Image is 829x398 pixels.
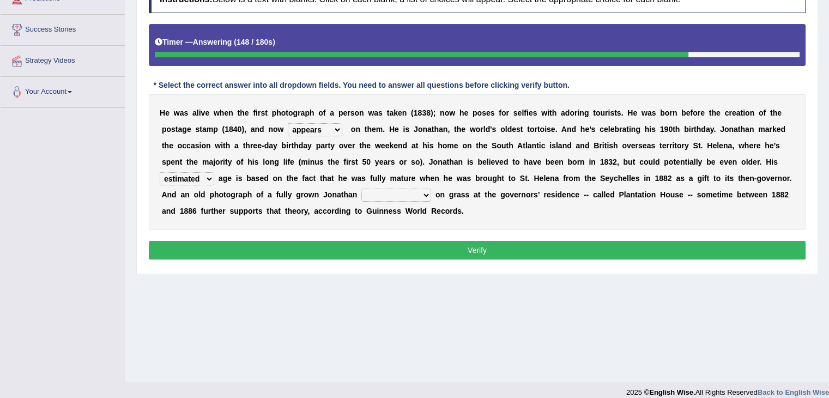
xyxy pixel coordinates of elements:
[527,108,529,117] b: i
[222,125,225,134] b: (
[681,108,686,117] b: b
[205,108,209,117] b: e
[669,108,672,117] b: r
[182,141,186,150] b: c
[482,108,486,117] b: s
[772,125,777,134] b: k
[241,125,244,134] b: )
[522,108,524,117] b: l
[367,125,372,134] b: h
[530,125,535,134] b: o
[427,125,432,134] b: a
[483,125,486,134] b: l
[698,108,700,117] b: r
[258,108,261,117] b: r
[610,125,615,134] b: e
[166,125,171,134] b: o
[276,108,281,117] b: h
[724,125,729,134] b: o
[286,108,288,117] b: t
[240,108,245,117] b: h
[197,108,199,117] b: l
[780,125,785,134] b: d
[394,108,398,117] b: k
[192,108,197,117] b: a
[464,108,468,117] b: e
[758,388,829,396] a: Back to English Wise
[534,125,537,134] b: r
[759,108,764,117] b: o
[426,108,431,117] b: 8
[206,141,211,150] b: n
[614,125,619,134] b: b
[725,108,729,117] b: c
[610,108,614,117] b: s
[250,141,253,150] b: r
[636,125,640,134] b: g
[732,108,736,117] b: e
[303,141,307,150] b: a
[233,125,238,134] b: 4
[286,141,288,150] b: i
[500,125,505,134] b: o
[740,125,745,134] b: h
[301,108,305,117] b: a
[642,108,648,117] b: w
[486,125,491,134] b: d
[561,125,567,134] b: A
[547,125,551,134] b: s
[524,108,527,117] b: f
[343,141,348,150] b: v
[269,141,273,150] b: a
[224,108,228,117] b: e
[199,141,201,150] b: i
[411,108,414,117] b: (
[710,125,714,134] b: y
[359,108,364,117] b: n
[389,108,394,117] b: a
[486,108,491,117] b: e
[734,125,738,134] b: a
[537,125,540,134] b: t
[527,125,530,134] b: t
[225,125,229,134] b: 1
[529,108,533,117] b: e
[512,125,516,134] b: e
[395,125,399,134] b: e
[253,141,257,150] b: e
[651,125,656,134] b: s
[470,125,476,134] b: w
[398,108,402,117] b: e
[621,108,624,117] b: .
[459,108,464,117] b: h
[244,125,246,134] b: ,
[690,108,693,117] b: f
[262,141,264,150] b: -
[354,108,359,117] b: o
[350,108,355,117] b: s
[347,108,350,117] b: r
[622,125,626,134] b: a
[253,108,256,117] b: f
[288,108,293,117] b: o
[180,108,184,117] b: a
[585,125,589,134] b: e
[736,108,741,117] b: a
[149,241,806,260] button: Verify
[518,108,522,117] b: e
[195,125,199,134] b: s
[259,125,264,134] b: d
[176,125,178,134] b: t
[431,108,433,117] b: )
[589,125,591,134] b: ’
[480,125,483,134] b: r
[605,108,608,117] b: r
[199,125,202,134] b: t
[171,125,176,134] b: s
[229,125,233,134] b: 8
[664,125,668,134] b: 9
[273,125,278,134] b: o
[565,108,570,117] b: d
[434,125,439,134] b: h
